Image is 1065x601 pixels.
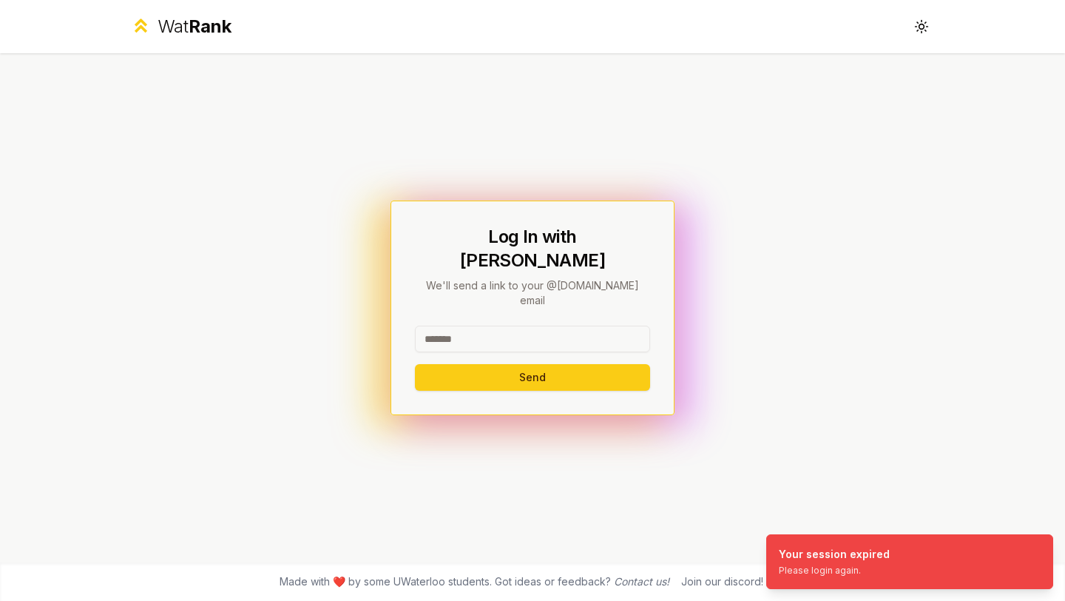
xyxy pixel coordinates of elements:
button: Send [415,364,650,391]
span: Made with ❤️ by some UWaterloo students. Got ideas or feedback? [280,574,669,589]
p: We'll send a link to your @[DOMAIN_NAME] email [415,278,650,308]
div: Please login again. [779,565,890,577]
span: Rank [189,16,231,37]
div: Your session expired [779,547,890,562]
h1: Log In with [PERSON_NAME] [415,225,650,272]
div: Wat [158,15,231,38]
a: Contact us! [614,575,669,588]
a: WatRank [130,15,231,38]
div: Join our discord! [681,574,763,589]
